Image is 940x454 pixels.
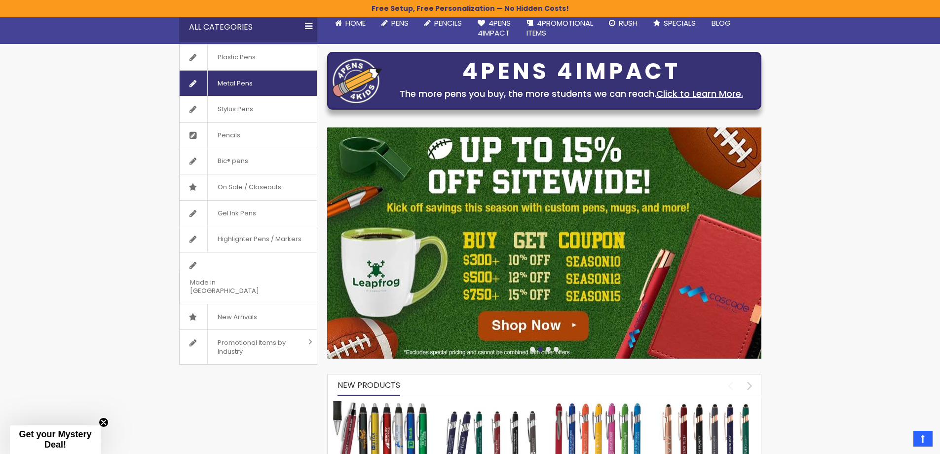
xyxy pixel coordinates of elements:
[333,58,382,103] img: four_pen_logo.png
[645,12,704,34] a: Specials
[345,18,366,28] span: Home
[416,12,470,34] a: Pencils
[333,401,431,409] a: The Barton Custom Pens Special Offer
[387,61,756,82] div: 4PENS 4IMPACT
[519,12,601,44] a: 4PROMOTIONALITEMS
[722,377,739,394] div: prev
[19,429,91,450] span: Get your Mystery Deal!
[180,123,317,148] a: Pencils
[657,401,756,409] a: Ellipse Softy Rose Gold Classic with Stylus Pen - Silver Laser
[180,96,317,122] a: Stylus Pens
[180,71,317,96] a: Metal Pens
[180,226,317,252] a: Highlighter Pens / Markers
[391,18,409,28] span: Pens
[526,18,593,38] span: 4PROMOTIONAL ITEMS
[179,12,317,42] div: All Categories
[207,123,250,148] span: Pencils
[478,18,511,38] span: 4Pens 4impact
[601,12,645,34] a: Rush
[180,270,292,304] span: Made in [GEOGRAPHIC_DATA]
[180,252,317,304] a: Made in [GEOGRAPHIC_DATA]
[704,12,739,34] a: Blog
[180,148,317,174] a: Bic® pens
[207,174,291,200] span: On Sale / Closeouts
[656,87,743,100] a: Click to Learn More.
[180,174,317,200] a: On Sale / Closeouts
[10,425,101,454] div: Get your Mystery Deal!Close teaser
[338,379,400,391] span: New Products
[327,12,374,34] a: Home
[99,417,109,427] button: Close teaser
[549,401,648,409] a: Ellipse Softy Brights with Stylus Pen - Laser
[374,12,416,34] a: Pens
[664,18,696,28] span: Specials
[387,87,756,101] div: The more pens you buy, the more students we can reach.
[207,96,263,122] span: Stylus Pens
[207,44,265,70] span: Plastic Pens
[470,12,519,44] a: 4Pens4impact
[207,226,311,252] span: Highlighter Pens / Markers
[180,44,317,70] a: Plastic Pens
[207,330,305,364] span: Promotional Items by Industry
[619,18,638,28] span: Rush
[207,201,266,226] span: Gel Ink Pens
[180,330,317,364] a: Promotional Items by Industry
[207,71,263,96] span: Metal Pens
[180,304,317,330] a: New Arrivals
[207,148,258,174] span: Bic® pens
[207,304,267,330] span: New Arrivals
[441,401,539,409] a: Custom Soft Touch Metal Pen - Stylus Top
[741,377,758,394] div: next
[434,18,462,28] span: Pencils
[180,201,317,226] a: Gel Ink Pens
[712,18,731,28] span: Blog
